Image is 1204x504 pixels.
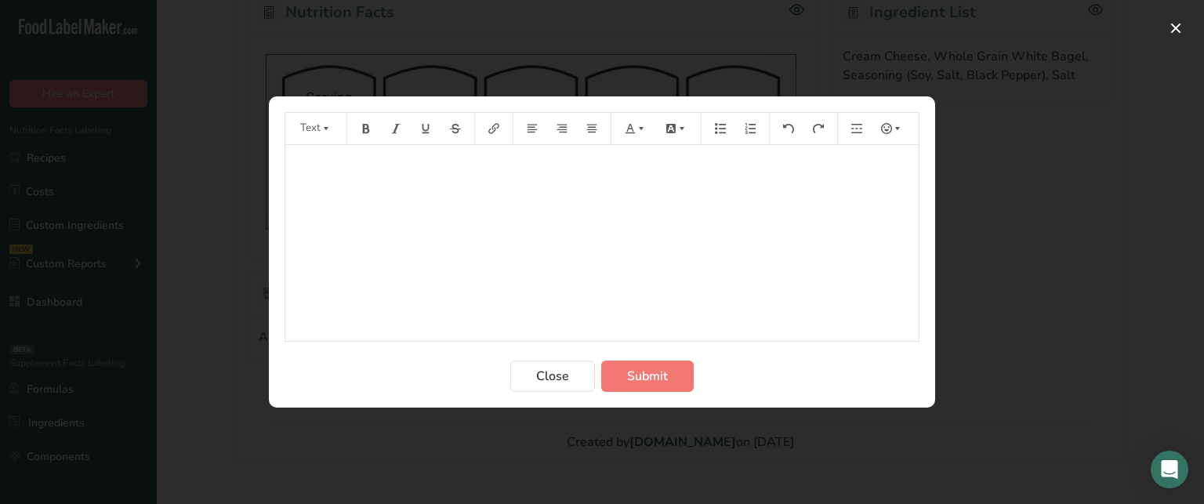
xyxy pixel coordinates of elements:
[601,361,694,392] button: Submit
[510,361,595,392] button: Close
[536,367,569,386] span: Close
[1151,451,1188,488] div: Open Intercom Messenger
[292,116,339,141] button: Text
[627,367,668,386] span: Submit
